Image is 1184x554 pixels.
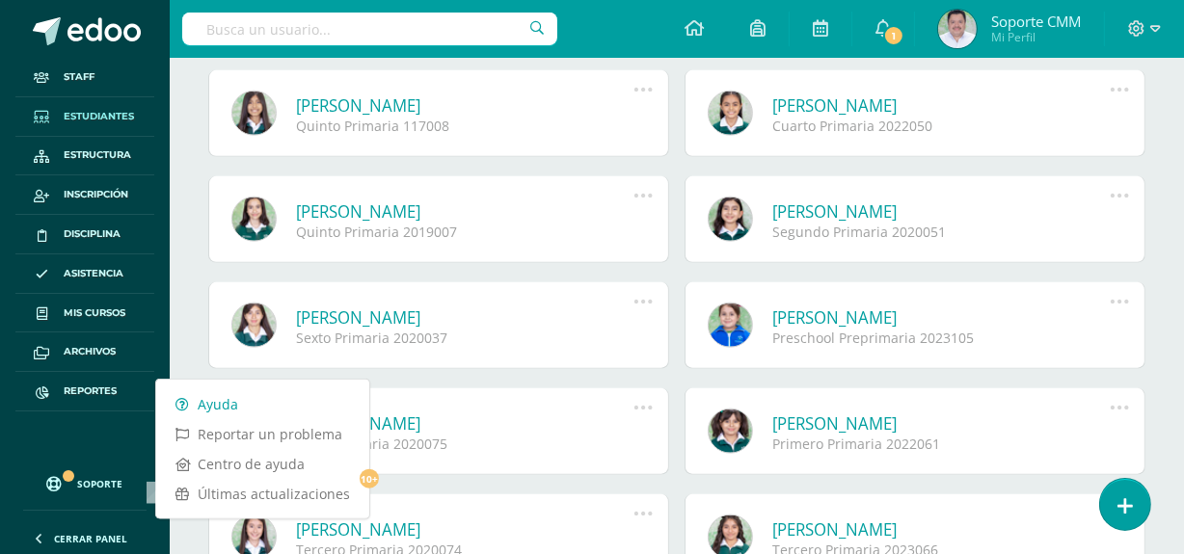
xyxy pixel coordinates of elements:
a: Mis cursos [15,294,154,333]
div: Quinto Primaria 2019007 [296,223,634,241]
span: Mi Perfil [991,29,1081,45]
a: Archivos [15,332,154,372]
a: [PERSON_NAME] [296,200,634,223]
span: Inscripción [64,187,128,202]
a: Reportes [15,372,154,411]
a: [PERSON_NAME] [772,200,1111,223]
a: Inscripción [15,175,154,215]
a: Ayuda [156,389,369,419]
a: [PERSON_NAME] [772,412,1111,435]
span: 1 [883,25,904,46]
a: Soporte [23,458,147,505]
div: Preschool Preprimaria 2023105 [772,329,1111,347]
a: Últimas actualizaciones [156,479,369,509]
a: [PERSON_NAME] [296,94,634,117]
img: da9bed96fdbd86ad5b655bd5bd27e0c8.png [938,10,977,48]
a: Asistencia [15,254,154,294]
span: Reportes [64,383,117,399]
a: [PERSON_NAME] [772,518,1111,541]
a: [PERSON_NAME] [772,306,1111,329]
a: [PERSON_NAME] [296,412,634,435]
a: Estudiantes [15,97,154,137]
a: Disciplina [15,215,154,254]
a: [PERSON_NAME] [296,306,634,329]
span: Archivos [64,344,116,359]
div: 10+ [360,470,378,488]
div: Cuarto Primaria 2022050 [772,117,1111,135]
a: Staff [15,58,154,97]
span: Soporte [78,477,123,490]
div: Sexto Primaria 2020075 [296,435,634,453]
a: Reportar un problema [156,419,369,449]
a: [PERSON_NAME] [296,518,634,541]
span: Disciplina [64,226,121,242]
input: Busca un usuario... [182,13,557,45]
div: Primero Primaria 2022061 [772,435,1111,453]
span: Soporte CMM [991,12,1081,31]
a: Centro de ayuda [156,449,369,479]
span: Asistencia [64,266,123,281]
span: Staff [64,69,94,85]
div: Sexto Primaria 2020037 [296,329,634,347]
span: Estudiantes [64,109,134,124]
div: Segundo Primaria 2020051 [772,223,1111,241]
span: Cerrar panel [54,532,127,545]
a: Estructura [15,137,154,176]
div: Quinto Primaria 117008 [296,117,634,135]
span: Estructura [64,147,131,163]
a: [PERSON_NAME] [772,94,1111,117]
span: Mis cursos [64,305,125,321]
